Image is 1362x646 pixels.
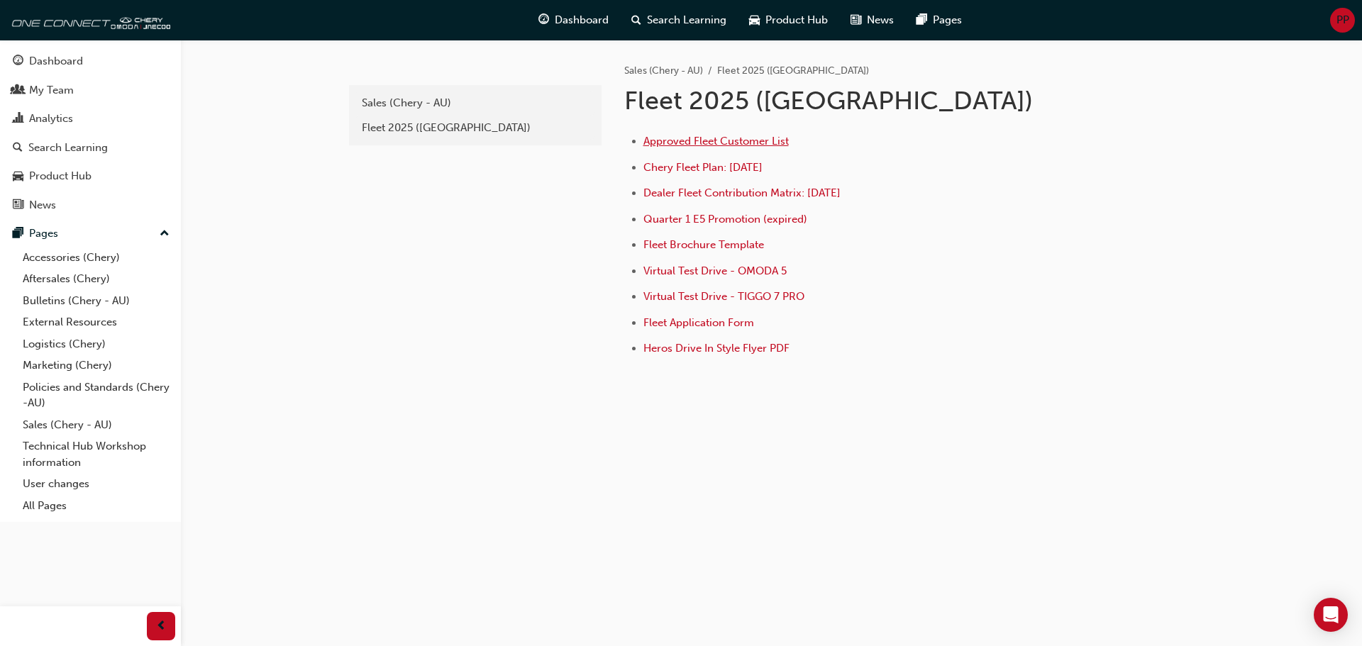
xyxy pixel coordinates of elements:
[6,135,175,161] a: Search Learning
[7,6,170,34] img: oneconnect
[643,186,841,199] a: Dealer Fleet Contribution Matrix: [DATE]
[17,268,175,290] a: Aftersales (Chery)
[6,221,175,247] button: Pages
[28,140,108,156] div: Search Learning
[29,225,58,242] div: Pages
[160,225,170,243] span: up-icon
[624,85,1090,116] h1: Fleet 2025 ([GEOGRAPHIC_DATA])
[6,192,175,218] a: News
[362,120,589,136] div: Fleet 2025 ([GEOGRAPHIC_DATA])
[6,77,175,104] a: My Team
[29,197,56,213] div: News
[6,106,175,132] a: Analytics
[13,84,23,97] span: people-icon
[620,6,738,35] a: search-iconSearch Learning
[933,12,962,28] span: Pages
[905,6,973,35] a: pages-iconPages
[13,170,23,183] span: car-icon
[13,55,23,68] span: guage-icon
[29,111,73,127] div: Analytics
[13,228,23,240] span: pages-icon
[29,82,74,99] div: My Team
[765,12,828,28] span: Product Hub
[17,414,175,436] a: Sales (Chery - AU)
[643,135,789,147] a: Approved Fleet Customer List
[749,11,760,29] span: car-icon
[362,95,589,111] div: Sales (Chery - AU)
[6,163,175,189] a: Product Hub
[6,45,175,221] button: DashboardMy TeamAnalyticsSearch LearningProduct HubNews
[839,6,905,35] a: news-iconNews
[717,63,869,79] li: Fleet 2025 ([GEOGRAPHIC_DATA])
[355,91,596,116] a: Sales (Chery - AU)
[647,12,726,28] span: Search Learning
[355,116,596,140] a: Fleet 2025 ([GEOGRAPHIC_DATA])
[538,11,549,29] span: guage-icon
[17,435,175,473] a: Technical Hub Workshop information
[643,316,754,329] a: Fleet Application Form
[643,238,764,251] a: Fleet Brochure Template
[17,495,175,517] a: All Pages
[851,11,861,29] span: news-icon
[17,377,175,414] a: Policies and Standards (Chery -AU)
[555,12,609,28] span: Dashboard
[643,213,807,225] a: Quarter 1 E5 Promotion (expired)
[17,311,175,333] a: External Resources
[867,12,894,28] span: News
[17,333,175,355] a: Logistics (Chery)
[1336,12,1349,28] span: PP
[29,53,83,69] div: Dashboard
[17,290,175,312] a: Bulletins (Chery - AU)
[643,161,763,174] a: Chery Fleet Plan: [DATE]
[527,6,620,35] a: guage-iconDashboard
[1330,8,1355,33] button: PP
[17,473,175,495] a: User changes
[643,264,787,277] a: Virtual Test Drive - OMODA 5
[13,113,23,126] span: chart-icon
[624,65,703,77] a: Sales (Chery - AU)
[1314,598,1348,632] div: Open Intercom Messenger
[29,168,92,184] div: Product Hub
[643,290,804,303] a: Virtual Test Drive - TIGGO 7 PRO
[6,48,175,74] a: Dashboard
[631,11,641,29] span: search-icon
[738,6,839,35] a: car-iconProduct Hub
[917,11,927,29] span: pages-icon
[17,355,175,377] a: Marketing (Chery)
[17,247,175,269] a: Accessories (Chery)
[13,199,23,212] span: news-icon
[643,342,790,355] a: Heros Drive In Style Flyer PDF
[156,618,167,635] span: prev-icon
[13,142,23,155] span: search-icon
